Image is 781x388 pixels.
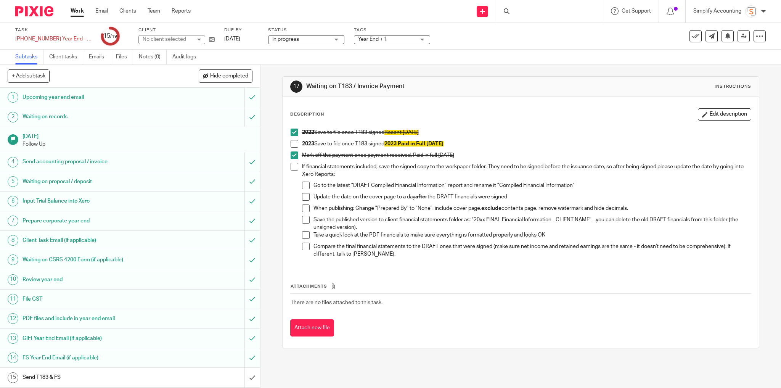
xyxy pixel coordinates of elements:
[15,35,92,43] div: [PHONE_NUMBER] Year End - Ad Hoc
[22,372,166,383] h1: Send T183 & FS
[715,84,751,90] div: Instructions
[15,35,92,43] div: 08-2021-2023 Year End - Ad Hoc
[22,156,166,167] h1: Send accounting proposal / invoice
[172,7,191,15] a: Reports
[22,254,166,266] h1: Waiting on CSRS 4200 Form (if applicable)
[22,215,166,227] h1: Prepare corporate year end
[22,176,166,187] h1: Waiting on proposal / deposit
[290,111,324,118] p: Description
[8,196,18,206] div: 6
[313,231,751,239] p: Take a quick look at the PDF financials to make sure everything is formatted properly and looks OK
[110,34,117,39] small: /19
[8,112,18,122] div: 2
[302,140,751,148] p: Save to file once T183 signed
[8,274,18,285] div: 10
[272,37,299,42] span: In progress
[89,50,110,64] a: Emails
[693,7,741,15] p: Simplify Accounting
[313,182,751,189] p: Go to the latest "DRAFT Compiled Financial Information" report and rename it "Compiled Financial ...
[138,27,215,33] label: Client
[22,333,166,344] h1: GIFI Year End Email (if applicable)
[143,35,192,43] div: No client selected
[302,163,751,179] p: If financial statements included, save the signed copy to the workpaper folder. They need to be s...
[8,333,18,344] div: 13
[313,193,751,201] p: Update the date on the cover page to a day the DRAFT financials were signed
[268,27,344,33] label: Status
[22,313,166,324] h1: PDF files and include in year end email
[354,27,430,33] label: Tags
[8,353,18,363] div: 14
[358,37,387,42] span: Year End + 1
[291,284,327,288] span: Attachments
[22,131,252,140] h1: [DATE]
[148,7,160,15] a: Team
[8,254,18,265] div: 9
[22,92,166,103] h1: Upcoming year end email
[139,50,167,64] a: Notes (0)
[302,151,751,159] p: Mark off the payment once payment received. Paid in full [DATE]
[8,176,18,187] div: 5
[8,372,18,383] div: 15
[71,7,84,15] a: Work
[95,7,108,15] a: Email
[199,69,252,82] button: Hide completed
[210,73,248,79] span: Hide completed
[15,27,92,33] label: Task
[313,243,751,258] p: Compare the final financial statements to the DRAFT ones that were signed (make sure net income a...
[8,235,18,246] div: 8
[49,50,83,64] a: Client tasks
[15,50,43,64] a: Subtasks
[22,111,166,122] h1: Waiting on records
[8,216,18,226] div: 7
[116,50,133,64] a: Files
[306,82,537,90] h1: Waiting on T183 / Invoice Payment
[302,129,751,136] p: Save to file once T183 signed
[291,300,382,305] span: There are no files attached to this task.
[224,27,259,33] label: Due by
[22,235,166,246] h1: Client Task Email (if applicable)
[8,313,18,324] div: 12
[384,130,419,135] span: Resent [DATE]
[622,8,651,14] span: Get Support
[415,194,427,200] strong: after
[384,141,444,147] span: 2023 Paid in Full [DATE]
[22,140,252,148] p: Follow Up
[290,319,334,336] button: Attach new file
[698,108,751,121] button: Edit description
[22,195,166,207] h1: Input Trial Balance into Xero
[8,157,18,167] div: 4
[15,6,53,16] img: Pixie
[8,92,18,103] div: 1
[22,293,166,305] h1: File GST
[224,36,240,42] span: [DATE]
[103,32,117,40] div: 15
[172,50,202,64] a: Audit logs
[313,204,751,212] p: When publishing: Change "Prepared By" to "None", include cover page, contents page, remove waterm...
[302,130,314,135] strong: 2022
[8,294,18,304] div: 11
[8,69,50,82] button: + Add subtask
[290,80,302,93] div: 17
[481,206,501,211] strong: exclude
[302,141,314,147] strong: 2023
[119,7,136,15] a: Clients
[22,274,166,285] h1: Review year end
[745,5,757,18] img: Screenshot%202023-11-29%20141159.png
[22,352,166,364] h1: FS Year End Email (if applicable)
[313,216,751,232] p: Save the published version to client financial statements folder as: "20xx FINAL Financial Inform...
